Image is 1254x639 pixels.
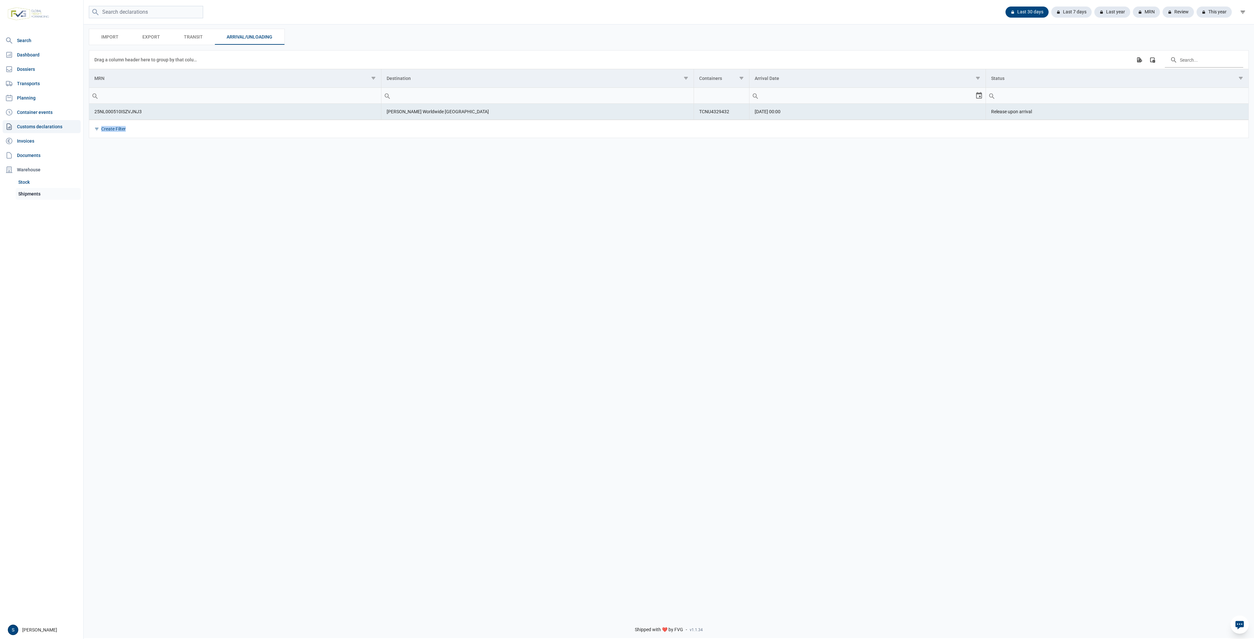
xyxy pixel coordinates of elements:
[101,33,119,41] span: Import
[1133,7,1160,18] div: MRN
[975,88,983,103] div: Select
[3,77,81,90] a: Transports
[1197,7,1232,18] div: This year
[16,188,81,200] a: Shipments
[3,48,81,61] a: Dashboard
[3,91,81,104] a: Planning
[1237,6,1249,18] div: filter
[749,88,761,103] div: Search box
[739,76,744,81] span: Show filter options for column 'Containers'
[142,33,160,41] span: Export
[381,104,694,120] td: [PERSON_NAME] Worldwide [GEOGRAPHIC_DATA]
[1133,54,1145,66] div: Export all data to Excel
[1051,7,1092,18] div: Last 7 days
[381,88,694,104] td: Filter cell
[16,176,81,188] a: Stock
[3,134,81,148] a: Invoices
[686,627,687,633] span: -
[94,51,1243,69] div: Data grid toolbar
[89,104,381,120] td: 25NL000510ISZVJNJ3
[381,69,694,88] td: Column Destination
[3,106,81,119] a: Container events
[986,88,1248,103] input: Filter cell
[89,69,381,88] td: Column MRN
[101,126,126,132] div: Create Filter
[3,163,81,176] div: Warehouse
[1094,7,1130,18] div: Last year
[1238,76,1243,81] span: Show filter options for column 'Status'
[89,6,203,19] input: Search declarations
[683,76,688,81] span: Show filter options for column 'Destination'
[690,627,703,632] span: v1.1.34
[755,109,780,114] span: [DATE] 00:00
[3,149,81,162] a: Documents
[184,33,203,41] span: Transit
[1165,52,1243,68] input: Search in the data grid
[89,51,1248,138] div: Data grid with 1 rows and 5 columns
[371,76,376,81] span: Show filter options for column 'MRN'
[1163,7,1194,18] div: Review
[991,76,1005,81] div: Status
[991,109,1032,114] span: Release upon arrival
[749,88,975,103] input: Filter cell
[3,120,81,133] a: Customs declarations
[694,69,749,88] td: Column Containers
[8,625,18,635] button: S
[749,88,986,104] td: Filter cell
[89,88,381,103] input: Filter cell
[699,76,722,81] div: Containers
[1147,54,1158,66] div: Column Chooser
[694,88,749,103] input: Filter cell
[8,625,79,635] div: [PERSON_NAME]
[381,88,393,103] div: Search box
[3,34,81,47] a: Search
[227,33,272,41] span: Arrival/Unloading
[749,69,986,88] td: Column Arrival Date
[89,88,381,104] td: Filter cell
[755,76,779,81] div: Arrival Date
[986,88,1248,104] td: Filter cell
[387,76,411,81] div: Destination
[986,69,1248,88] td: Column Status
[94,55,199,65] div: Drag a column header here to group by that column
[381,88,694,103] input: Filter cell
[699,109,729,114] span: TCNU4329432
[975,76,980,81] span: Show filter options for column 'Arrival Date'
[635,627,683,633] span: Shipped with ❤️ by FVG
[89,88,101,103] div: Search box
[5,5,52,23] img: FVG - Global freight forwarding
[3,63,81,76] a: Dossiers
[986,88,998,103] div: Search box
[1005,7,1049,18] div: Last 30 days
[94,76,104,81] div: MRN
[694,88,749,104] td: Filter cell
